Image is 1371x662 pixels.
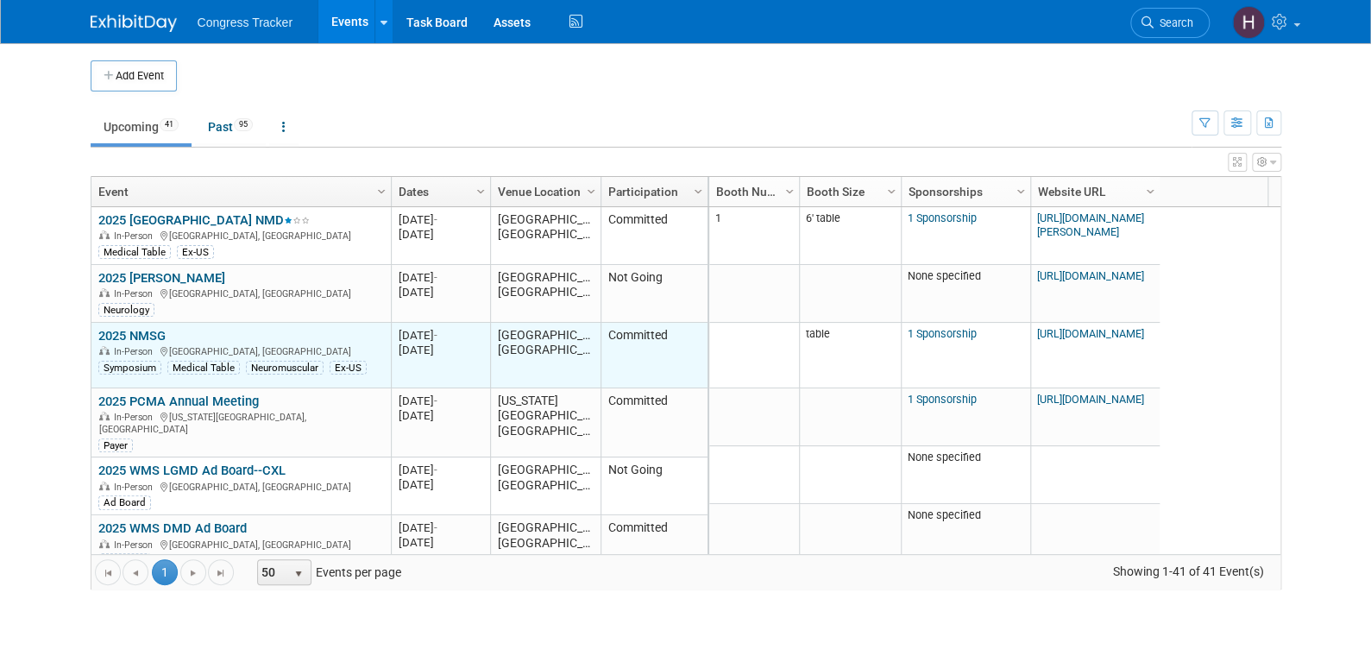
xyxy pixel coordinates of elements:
[114,346,158,357] span: In-Person
[1097,559,1280,583] span: Showing 1-41 of 41 Event(s)
[601,265,708,323] td: Not Going
[780,177,799,203] a: Column Settings
[434,463,437,476] span: -
[99,288,110,297] img: In-Person Event
[258,560,287,584] span: 50
[167,361,240,375] div: Medical Table
[180,559,206,585] a: Go to the next page
[98,394,259,409] a: 2025 PCMA Annual Meeting
[98,463,286,478] a: 2025 WMS LGMD Ad Board--CXL
[99,539,110,548] img: In-Person Event
[498,177,589,206] a: Venue Location
[98,286,383,300] div: [GEOGRAPHIC_DATA], [GEOGRAPHIC_DATA]
[152,559,178,585] span: 1
[601,457,708,515] td: Not Going
[374,185,388,199] span: Column Settings
[114,230,158,242] span: In-Person
[95,559,121,585] a: Go to the first page
[471,177,490,203] a: Column Settings
[882,177,901,203] a: Column Settings
[490,323,601,388] td: [GEOGRAPHIC_DATA], [GEOGRAPHIC_DATA]
[99,412,110,420] img: In-Person Event
[434,329,437,342] span: -
[434,271,437,284] span: -
[114,482,158,493] span: In-Person
[799,323,901,388] td: table
[399,463,482,477] div: [DATE]
[91,110,192,143] a: Upcoming41
[399,535,482,550] div: [DATE]
[908,451,981,463] span: None specified
[98,270,225,286] a: 2025 [PERSON_NAME]
[99,482,110,490] img: In-Person Event
[601,323,708,388] td: Committed
[434,521,437,534] span: -
[98,537,383,552] div: [GEOGRAPHIC_DATA], [GEOGRAPHIC_DATA]
[1011,177,1030,203] a: Column Settings
[98,361,161,375] div: Symposium
[399,328,482,343] div: [DATE]
[186,566,200,580] span: Go to the next page
[601,388,708,457] td: Committed
[434,394,437,407] span: -
[601,515,708,573] td: Committed
[399,177,479,206] a: Dates
[1154,16,1193,29] span: Search
[101,566,115,580] span: Go to the first page
[490,265,601,323] td: [GEOGRAPHIC_DATA], [GEOGRAPHIC_DATA]
[908,508,981,521] span: None specified
[98,344,383,358] div: [GEOGRAPHIC_DATA], [GEOGRAPHIC_DATA]
[1038,177,1148,206] a: Website URL
[160,118,179,131] span: 41
[208,559,234,585] a: Go to the last page
[292,567,305,581] span: select
[807,177,890,206] a: Booth Size
[884,185,898,199] span: Column Settings
[1141,177,1160,203] a: Column Settings
[1037,211,1144,238] a: [URL][DOMAIN_NAME][PERSON_NAME]
[114,539,158,551] span: In-Person
[601,207,708,265] td: Committed
[98,438,133,452] div: Payer
[399,343,482,357] div: [DATE]
[783,185,796,199] span: Column Settings
[372,177,391,203] a: Column Settings
[399,520,482,535] div: [DATE]
[399,477,482,492] div: [DATE]
[98,520,247,536] a: 2025 WMS DMD Ad Board
[399,212,482,227] div: [DATE]
[91,15,177,32] img: ExhibitDay
[584,185,598,199] span: Column Settings
[114,412,158,423] span: In-Person
[716,177,788,206] a: Booth Number
[799,207,901,265] td: 6' table
[98,479,383,494] div: [GEOGRAPHIC_DATA], [GEOGRAPHIC_DATA]
[1232,6,1265,39] img: Heather Jones
[434,213,437,226] span: -
[908,211,977,224] a: 1 Sponsorship
[98,177,380,206] a: Event
[908,393,977,406] a: 1 Sponsorship
[91,60,177,91] button: Add Event
[908,327,977,340] a: 1 Sponsorship
[691,185,705,199] span: Column Settings
[608,177,696,206] a: Participation
[98,212,310,228] a: 2025 [GEOGRAPHIC_DATA] NMD
[399,227,482,242] div: [DATE]
[490,457,601,515] td: [GEOGRAPHIC_DATA], [GEOGRAPHIC_DATA]
[582,177,601,203] a: Column Settings
[98,303,154,317] div: Neurology
[1037,327,1144,340] a: [URL][DOMAIN_NAME]
[198,16,292,29] span: Congress Tracker
[1143,185,1157,199] span: Column Settings
[98,228,383,243] div: [GEOGRAPHIC_DATA], [GEOGRAPHIC_DATA]
[114,288,158,299] span: In-Person
[195,110,266,143] a: Past95
[235,559,418,585] span: Events per page
[399,408,482,423] div: [DATE]
[399,270,482,285] div: [DATE]
[98,409,383,435] div: [US_STATE][GEOGRAPHIC_DATA], [GEOGRAPHIC_DATA]
[490,388,601,457] td: [US_STATE][GEOGRAPHIC_DATA], [GEOGRAPHIC_DATA]
[490,207,601,265] td: [GEOGRAPHIC_DATA], [GEOGRAPHIC_DATA]
[490,515,601,573] td: [GEOGRAPHIC_DATA], [GEOGRAPHIC_DATA]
